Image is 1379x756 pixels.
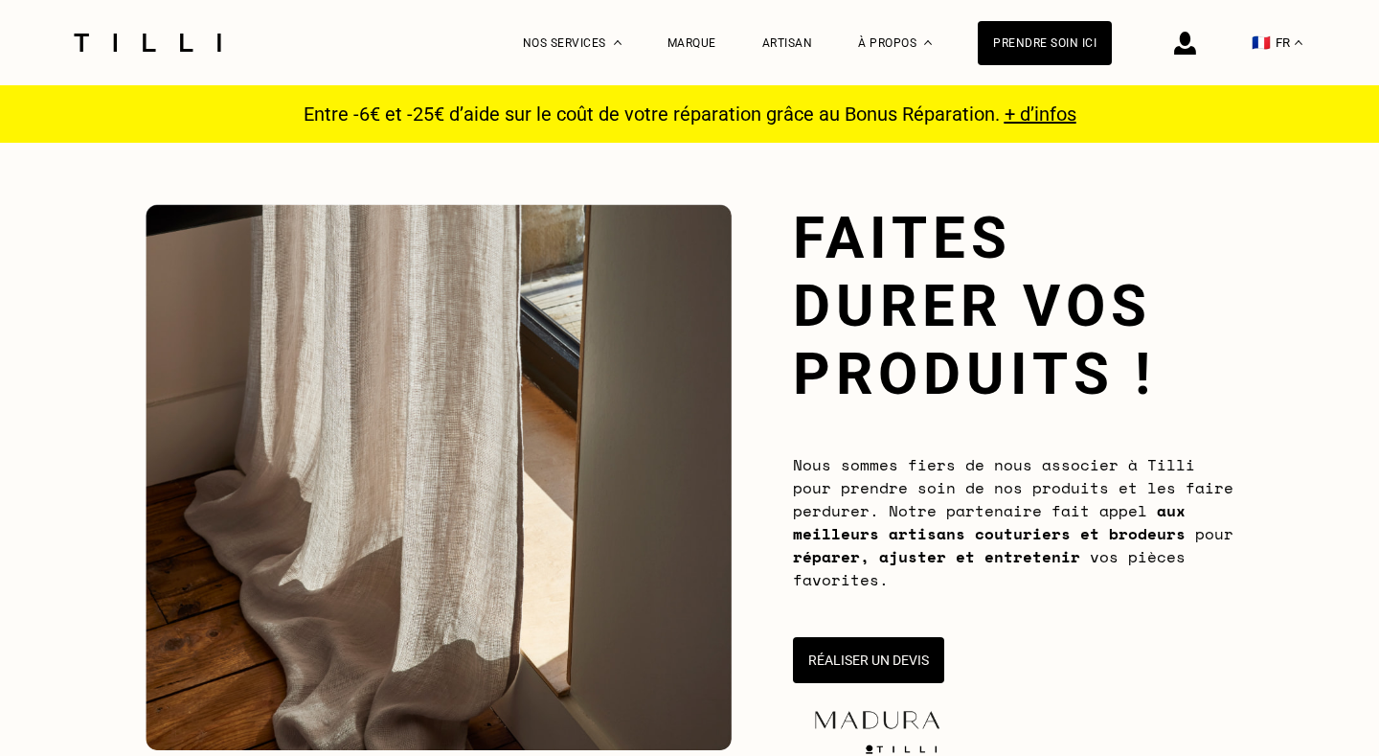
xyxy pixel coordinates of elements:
span: 🇫🇷 [1252,34,1271,52]
img: menu déroulant [1295,40,1302,45]
img: Menu déroulant [614,40,622,45]
a: Artisan [762,36,813,50]
img: maduraLogo-5877f563076e9857a9763643b83271db.png [810,707,944,733]
b: aux meilleurs artisans couturiers et brodeurs [793,499,1186,545]
img: Logo du service de couturière Tilli [67,34,228,52]
img: Menu déroulant à propos [924,40,932,45]
a: Marque [667,36,716,50]
img: logo Tilli [858,745,944,754]
p: Entre -6€ et -25€ d’aide sur le coût de votre réparation grâce au Bonus Réparation. [292,103,1088,126]
b: réparer, ajuster et entretenir [793,545,1080,568]
span: Nous sommes fiers de nous associer à Tilli pour prendre soin de nos produits et les faire perdure... [793,453,1233,591]
h1: Faites durer vos produits ! [793,204,1233,408]
a: + d’infos [1005,103,1076,126]
a: Prendre soin ici [978,21,1112,65]
button: Réaliser un devis [793,637,944,683]
img: icône connexion [1174,32,1196,55]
